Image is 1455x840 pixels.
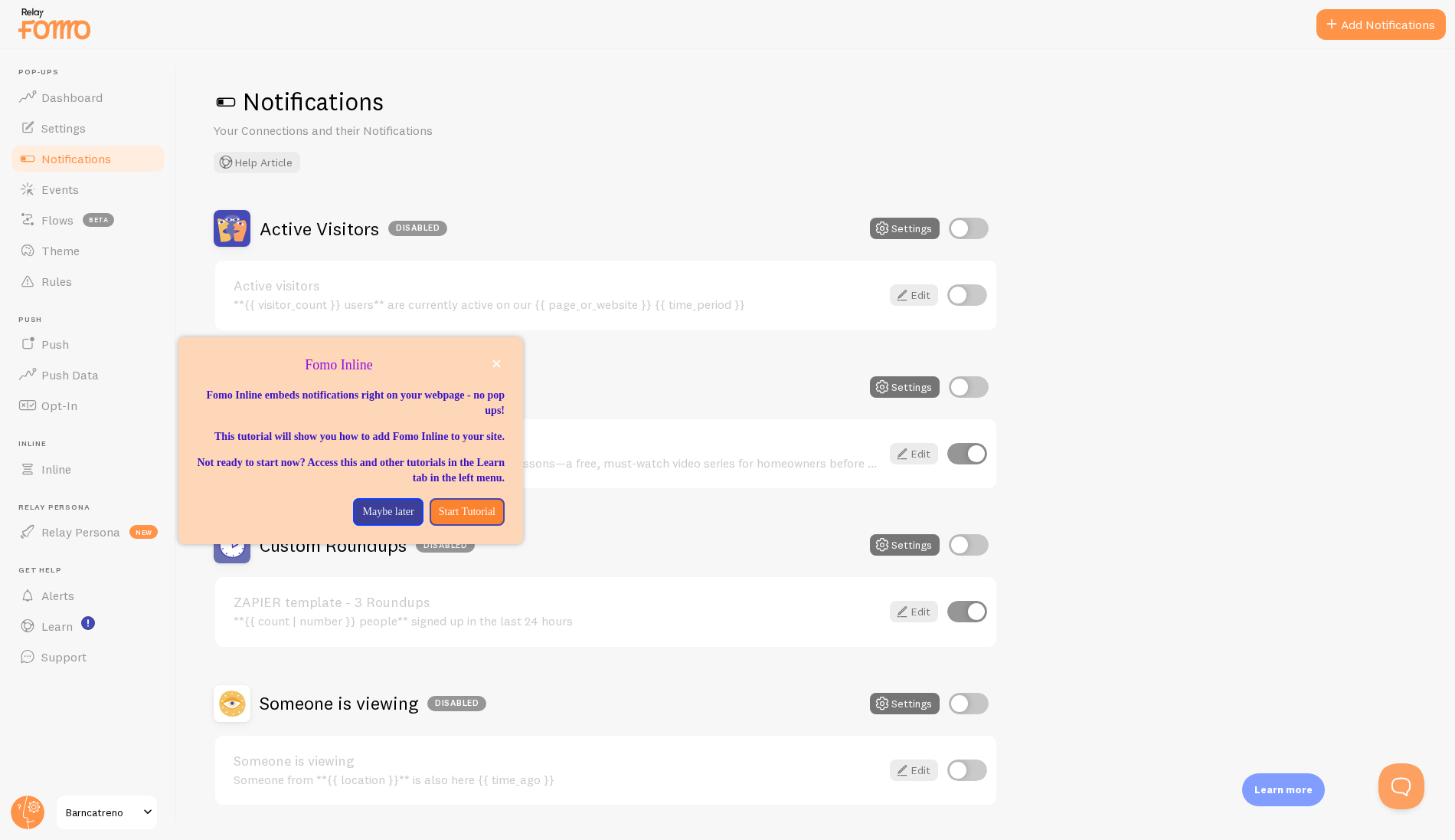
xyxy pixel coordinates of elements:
p: Fomo Inline [197,356,505,376]
a: Events [9,174,167,205]
a: ZAPIER template - 3 Roundups [234,596,881,609]
span: Flows [41,212,74,228]
a: Push [9,329,167,359]
span: beta [83,213,114,227]
p: Maybe later [362,504,414,520]
div: Disabled [416,537,475,553]
span: Events [41,182,79,197]
button: Settings [870,376,940,398]
a: Flows beta [9,205,167,235]
div: Disabled [427,696,486,711]
span: Theme [41,243,80,258]
a: Announcement [234,438,881,451]
span: Relay Persona [41,524,120,540]
img: Active Visitors [214,210,250,247]
div: Someone from **{{ location }}** is also here {{ time_ago }} [234,773,881,786]
span: Inline [41,461,71,477]
span: Push [41,336,69,352]
div: Fomo Inline [178,337,523,544]
a: Someone is viewing [234,754,881,768]
span: new [129,525,158,539]
iframe: Help Scout Beacon - Open [1378,763,1424,809]
p: This tutorial will show you how to add Fomo Inline to your site. [197,429,505,445]
a: Rules [9,266,167,297]
button: Start Tutorial [430,498,505,526]
div: Disabled [388,221,447,236]
span: Push [18,315,167,325]
span: Push Data [41,367,99,382]
span: Opt-In [41,398,77,413]
span: Relay Persona [18,503,167,513]
div: Welcome! A great place to start is with the Critical Lessons—a free, must-watch video series for ... [234,456,881,470]
span: Get Help [18,566,167,576]
h2: Custom Roundups [260,533,475,557]
div: **{{ count | number }} people** signed up in the last 24 hours [234,614,881,628]
p: Fomo Inline embeds notifications right on your webpage - no pop ups! [197,388,505,418]
a: Push Data [9,359,167,390]
a: Theme [9,235,167,266]
img: Someone is viewing [214,685,250,722]
a: Inline [9,454,167,484]
div: Learn more [1242,773,1325,806]
h1: Notifications [214,86,1418,117]
button: Settings [870,534,940,556]
a: Alerts [9,580,167,611]
span: Inline [18,439,167,449]
a: Edit [890,601,938,622]
button: Help Article [214,152,300,173]
a: Support [9,641,167,672]
svg: <p>Watch New Feature Tutorials!</p> [81,616,95,630]
p: Your Connections and their Notifications [214,122,581,139]
span: Support [41,649,87,664]
a: Edit [890,443,938,464]
button: Settings [870,693,940,714]
a: Edit [890,760,938,781]
a: Barncatreno [55,794,159,831]
span: Learn [41,619,73,634]
span: Rules [41,274,72,289]
a: Settings [9,113,167,143]
a: Opt-In [9,390,167,421]
span: Alerts [41,588,74,603]
span: Notifications [41,151,111,166]
a: Active visitors [234,279,881,293]
p: Learn more [1254,783,1313,797]
img: Custom Roundups [214,527,250,563]
span: Dashboard [41,90,103,105]
p: Not ready to start now? Access this and other tutorials in the Learn tab in the left menu. [197,455,505,486]
img: fomo-relay-logo-orange.svg [16,4,93,43]
span: Barncatreno [66,803,139,822]
button: close, [489,356,505,372]
h2: Someone is viewing [260,691,486,715]
a: Relay Persona new [9,517,167,547]
button: Settings [870,218,940,239]
div: **{{ visitor_count }} users** are currently active on our {{ page_or_website }} {{ time_period }} [234,297,881,311]
span: Settings [41,120,86,136]
p: Start Tutorial [439,504,495,520]
a: Dashboard [9,82,167,113]
button: Maybe later [353,498,423,526]
a: Edit [890,284,938,306]
span: Pop-ups [18,67,167,77]
a: Notifications [9,143,167,174]
a: Learn [9,611,167,641]
h2: Active Visitors [260,217,447,241]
